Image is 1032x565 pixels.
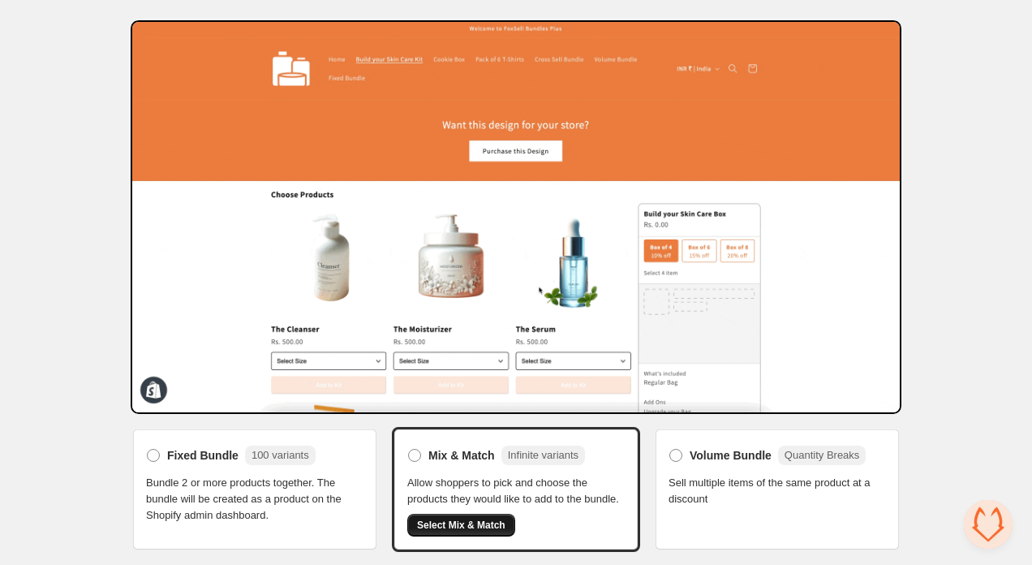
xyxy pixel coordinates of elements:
[690,447,772,464] span: Volume Bundle
[508,449,578,461] span: Infinite variants
[252,449,309,461] span: 100 variants
[131,20,901,414] img: Bundle Preview
[407,514,515,537] button: Select Mix & Match
[407,475,625,507] span: Allow shoppers to pick and choose the products they would like to add to the bundle.
[417,519,505,532] span: Select Mix & Match
[964,500,1013,549] a: Open chat
[785,449,860,461] span: Quantity Breaks
[167,447,239,464] span: Fixed Bundle
[428,447,495,464] span: Mix & Match
[669,475,886,507] span: Sell multiple items of the same product at a discount
[146,475,363,524] span: Bundle 2 or more products together. The bundle will be created as a product on the Shopify admin ...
